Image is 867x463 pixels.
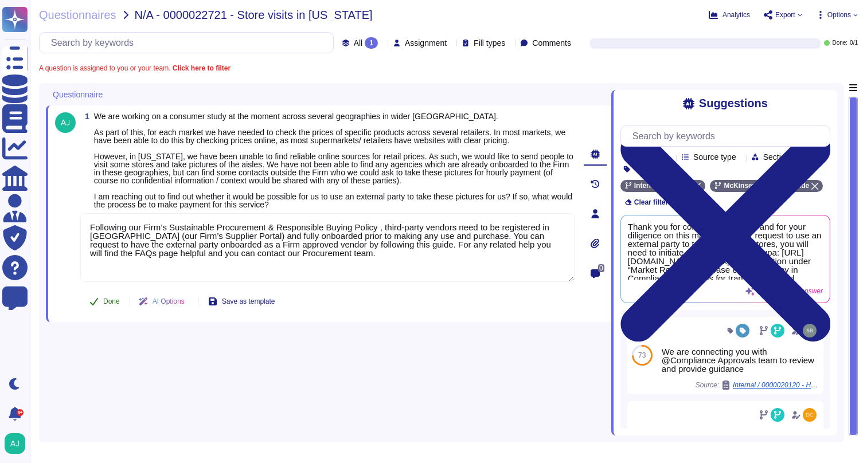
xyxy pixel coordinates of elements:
img: user [803,408,817,422]
span: 1 [80,112,89,120]
img: user [803,324,817,338]
span: All [354,39,363,47]
span: Done [103,298,120,305]
button: user [2,431,33,456]
span: We are working on a consumer study at the moment across several geographies in wider [GEOGRAPHIC_... [94,112,573,209]
span: Questionnaires [39,9,116,21]
span: Analytics [722,11,750,18]
input: Search by keywords [627,126,830,146]
span: 0 / 1 [850,40,858,46]
input: Search by keywords [45,33,333,53]
button: Analytics [709,10,750,19]
span: Questionnaire [53,91,103,99]
span: Done: [832,40,848,46]
span: Options [827,11,851,18]
span: A question is assigned to you or your team. [39,65,231,72]
span: Fill types [474,39,505,47]
textarea: Following our Firm’s Sustainable Procurement & Responsible Buying Policy , third-party vendors ne... [80,213,575,282]
b: Click here to filter [170,64,231,72]
button: Done [80,290,129,313]
div: 1 [365,37,378,49]
span: 0 [598,264,604,272]
span: N/A - 0000022721 - Store visits in [US_STATE] [135,9,373,21]
span: Export [775,11,795,18]
span: Assignment [405,39,447,47]
span: Comments [532,39,571,47]
img: user [55,112,76,133]
img: user [5,433,25,454]
span: 73 [638,352,646,359]
div: 9+ [17,409,24,416]
span: AI Options [153,298,185,305]
span: Save as template [222,298,275,305]
span: Source: [696,380,819,390]
span: Internal / 0000020120 - High priority - Ask from ongoing due diligence - 2108MK01 [733,382,819,389]
button: Save as template [199,290,284,313]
